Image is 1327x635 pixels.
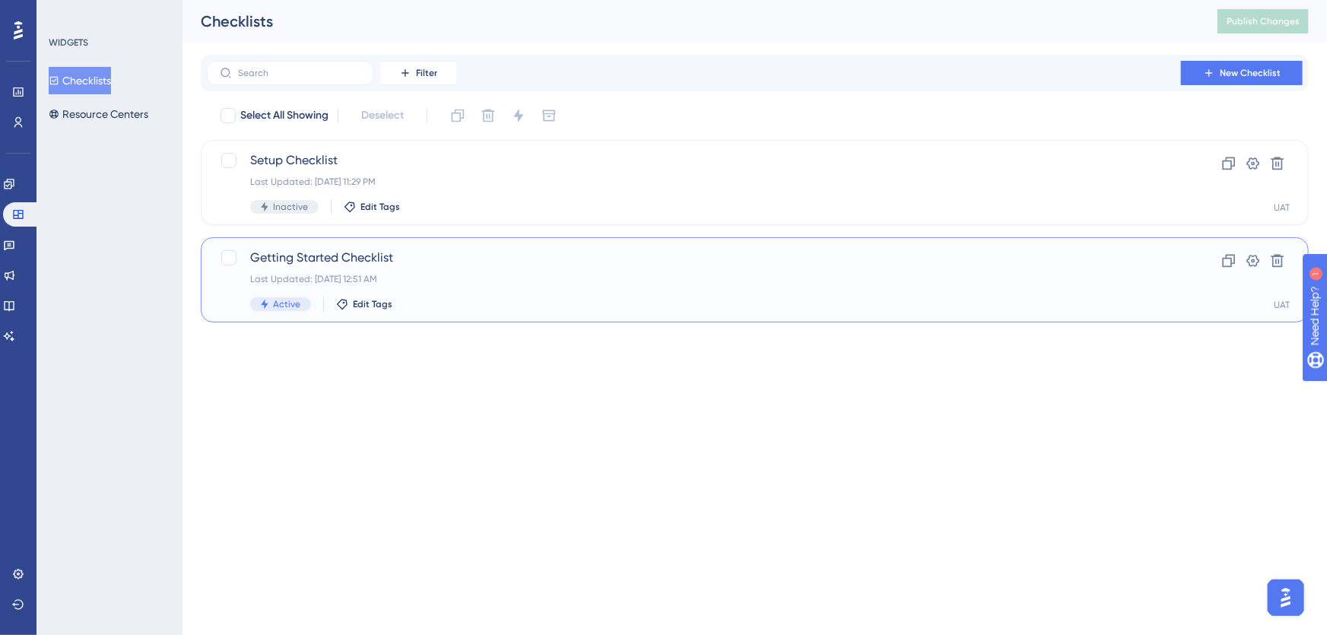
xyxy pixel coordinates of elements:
[250,249,1138,267] span: Getting Started Checklist
[49,100,148,128] button: Resource Centers
[360,201,400,213] span: Edit Tags
[1263,575,1309,621] iframe: UserGuiding AI Assistant Launcher
[344,201,400,213] button: Edit Tags
[238,68,361,78] input: Search
[250,176,1138,188] div: Last Updated: [DATE] 11:29 PM
[273,298,300,310] span: Active
[273,201,308,213] span: Inactive
[49,67,111,94] button: Checklists
[1217,9,1309,33] button: Publish Changes
[36,4,95,22] span: Need Help?
[416,67,437,79] span: Filter
[240,106,329,125] span: Select All Showing
[348,102,417,129] button: Deselect
[1227,15,1300,27] span: Publish Changes
[1220,67,1281,79] span: New Checklist
[250,151,1138,170] span: Setup Checklist
[1274,299,1290,311] div: UAT
[201,11,1179,32] div: Checklists
[106,8,110,20] div: 1
[250,273,1138,285] div: Last Updated: [DATE] 12:51 AM
[336,298,392,310] button: Edit Tags
[361,106,404,125] span: Deselect
[353,298,392,310] span: Edit Tags
[380,61,456,85] button: Filter
[1181,61,1303,85] button: New Checklist
[1274,202,1290,214] div: UAT
[49,37,88,49] div: WIDGETS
